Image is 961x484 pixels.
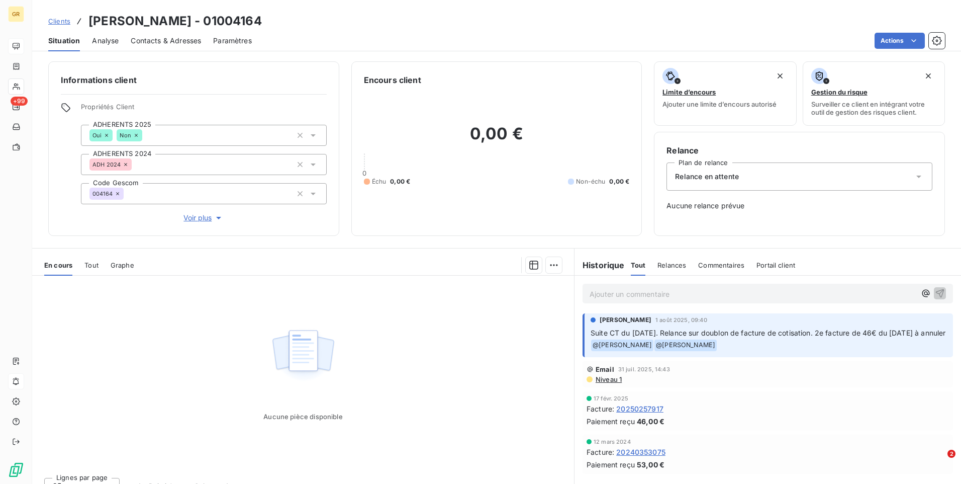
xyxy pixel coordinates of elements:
span: Contacts & Adresses [131,36,201,46]
span: Surveiller ce client en intégrant votre outil de gestion des risques client. [811,100,936,116]
span: Niveau 1 [595,375,622,383]
span: 0,00 € [609,177,629,186]
span: Aucune relance prévue [666,201,932,211]
span: 0 [362,169,366,177]
input: Ajouter une valeur [142,131,150,140]
span: 12 mars 2024 [594,439,631,445]
span: Clients [48,17,70,25]
span: ADH 2024 [92,162,121,168]
img: Logo LeanPay [8,462,24,478]
a: Clients [48,16,70,26]
span: 1 août 2025, 09:40 [655,317,707,323]
button: Limite d’encoursAjouter une limite d’encours autorisé [654,61,796,126]
button: Actions [875,33,925,49]
img: Empty state [271,325,335,387]
span: En cours [44,261,72,269]
span: 46,00 € [637,416,664,427]
span: 53,00 € [637,459,664,470]
span: Non [120,132,131,138]
iframe: Intercom live chat [927,450,951,474]
span: Relance en attente [675,172,739,182]
span: Gestion du risque [811,88,868,96]
button: Gestion du risqueSurveiller ce client en intégrant votre outil de gestion des risques client. [803,61,945,126]
span: Situation [48,36,80,46]
span: Tout [631,261,646,269]
span: 31 juil. 2025, 14:43 [618,366,670,372]
span: Paiement reçu [587,459,635,470]
span: Graphe [111,261,134,269]
span: Relances [657,261,686,269]
span: Paiement reçu [587,416,635,427]
span: 20250257917 [616,404,663,414]
span: Facture : [587,447,614,457]
span: Échu [372,177,387,186]
span: Suite CT du [DATE]. Relance sur doublon de facture de cotisation. 2e facture de 46€ du [DATE] à a... [591,329,945,337]
span: 17 févr. 2025 [594,395,628,401]
span: Paramètres [213,36,252,46]
span: Non-échu [576,177,605,186]
h6: Encours client [364,74,421,86]
span: 20240353075 [616,447,665,457]
span: [PERSON_NAME] [600,315,651,325]
span: Propriétés Client [81,103,327,117]
h2: 0,00 € [364,124,630,154]
span: Portail client [756,261,795,269]
span: Analyse [92,36,119,46]
span: 0,00 € [390,177,410,186]
a: +99 [8,99,24,115]
h6: Informations client [61,74,327,86]
span: Email [596,365,614,373]
span: 2 [947,450,955,458]
div: GR [8,6,24,22]
span: Limite d’encours [662,88,716,96]
span: Facture : [587,404,614,414]
span: Voir plus [183,213,224,223]
span: Ajouter une limite d’encours autorisé [662,100,777,108]
span: Aucune pièce disponible [263,413,342,421]
h6: Relance [666,144,932,156]
span: @ [PERSON_NAME] [591,340,653,351]
span: @ [PERSON_NAME] [654,340,717,351]
span: 004164 [92,191,113,197]
span: Commentaires [698,261,744,269]
input: Ajouter une valeur [132,160,140,169]
span: +99 [11,97,28,106]
h3: [PERSON_NAME] - 01004164 [88,12,262,30]
span: Tout [84,261,99,269]
span: Oui [92,132,102,138]
button: Voir plus [81,212,327,223]
h6: Historique [574,259,625,271]
input: Ajouter une valeur [124,189,132,198]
